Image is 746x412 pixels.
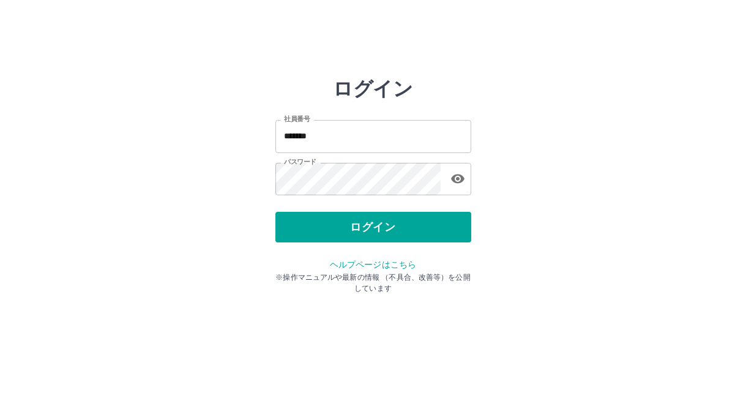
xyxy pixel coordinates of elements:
[330,260,416,269] a: ヘルプページはこちら
[284,157,316,167] label: パスワード
[284,114,310,124] label: 社員番号
[275,212,471,242] button: ログイン
[275,272,471,294] p: ※操作マニュアルや最新の情報 （不具合、改善等）を公開しています
[333,77,413,100] h2: ログイン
